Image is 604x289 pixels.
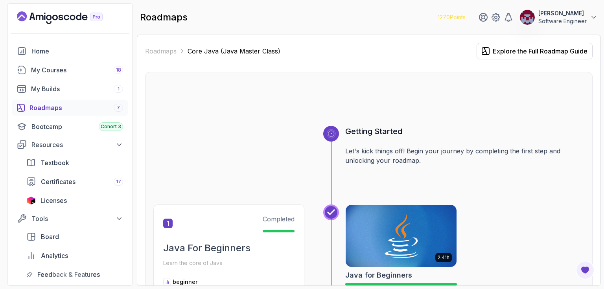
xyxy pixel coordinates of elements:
[163,258,295,269] p: Learn the core of Java
[41,251,68,260] span: Analytics
[493,46,587,56] div: Explore the Full Roadmap Guide
[22,193,128,208] a: licenses
[118,86,120,92] span: 1
[188,46,280,56] p: Core Java (Java Master Class)
[145,46,177,56] a: Roadmaps
[538,17,587,25] p: Software Engineer
[263,215,295,223] span: Completed
[41,158,69,168] span: Textbook
[37,270,100,279] span: Feedback & Features
[163,242,295,254] h2: Java For Beginners
[140,11,188,24] h2: roadmaps
[12,138,128,152] button: Resources
[26,197,36,204] img: jetbrains icon
[101,123,121,130] span: Cohort 3
[538,9,587,17] p: [PERSON_NAME]
[31,46,123,56] div: Home
[438,254,449,261] p: 2.41h
[31,122,123,131] div: Bootcamp
[31,65,123,75] div: My Courses
[22,174,128,190] a: certificates
[41,177,75,186] span: Certificates
[519,9,598,25] button: user profile image[PERSON_NAME]Software Engineer
[22,267,128,282] a: feedback
[345,126,584,137] h3: Getting Started
[29,103,123,112] div: Roadmaps
[576,261,595,280] button: Open Feedback Button
[12,212,128,226] button: Tools
[31,84,123,94] div: My Builds
[12,81,128,97] a: builds
[345,270,412,281] h2: Java for Beginners
[12,43,128,59] a: home
[173,278,197,286] p: beginner
[438,13,466,21] p: 1270 Points
[22,248,128,263] a: analytics
[520,10,535,25] img: user profile image
[17,11,121,24] a: Landing page
[163,219,173,228] span: 1
[12,119,128,134] a: bootcamp
[117,105,120,111] span: 7
[41,196,67,205] span: Licenses
[41,232,59,241] span: Board
[116,179,121,185] span: 17
[31,140,123,149] div: Resources
[12,100,128,116] a: roadmaps
[22,155,128,171] a: textbook
[116,67,121,73] span: 18
[22,229,128,245] a: board
[345,146,584,165] p: Let's kick things off! Begin your journey by completing the first step and unlocking your roadmap.
[477,43,593,59] button: Explore the Full Roadmap Guide
[31,214,123,223] div: Tools
[346,205,457,267] img: Java for Beginners card
[12,62,128,78] a: courses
